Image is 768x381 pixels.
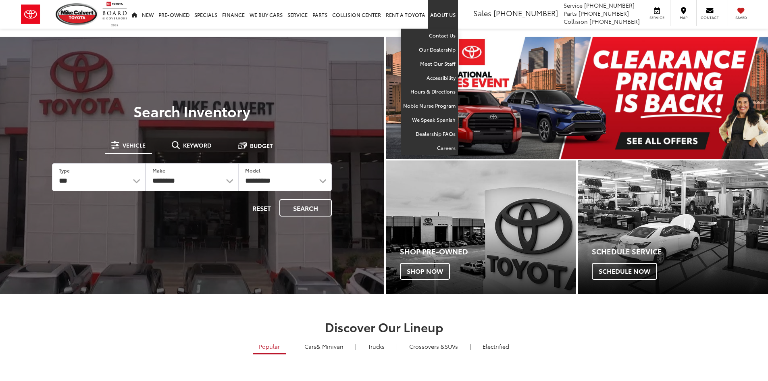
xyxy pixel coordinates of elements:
[353,342,358,350] li: |
[401,29,458,43] a: Contact Us
[401,127,458,141] a: Dealership FAQs
[401,71,458,85] a: Accessibility
[701,15,719,20] span: Contact
[400,263,450,280] span: Shop Now
[468,342,473,350] li: |
[578,160,768,294] a: Schedule Service Schedule Now
[386,160,576,294] a: Shop Pre-Owned Shop Now
[589,17,640,25] span: [PHONE_NUMBER]
[245,167,260,174] label: Model
[246,199,278,217] button: Reset
[152,167,165,174] label: Make
[592,263,657,280] span: Schedule Now
[409,342,445,350] span: Crossovers &
[564,17,588,25] span: Collision
[401,99,458,113] a: Noble Nurse Program
[253,339,286,354] a: Popular
[386,160,576,294] div: Toyota
[401,85,458,99] a: Hours & Directions
[250,143,273,148] span: Budget
[401,113,458,127] a: We Speak Spanish
[732,15,750,20] span: Saved
[584,1,635,9] span: [PHONE_NUMBER]
[362,339,391,353] a: Trucks
[394,342,400,350] li: |
[564,1,583,9] span: Service
[59,167,70,174] label: Type
[56,3,98,25] img: Mike Calvert Toyota
[400,248,576,256] h4: Shop Pre-Owned
[648,15,666,20] span: Service
[401,43,458,57] a: Our Dealership
[473,8,491,18] span: Sales
[674,15,692,20] span: Map
[289,342,295,350] li: |
[579,9,629,17] span: [PHONE_NUMBER]
[279,199,332,217] button: Search
[493,8,558,18] span: [PHONE_NUMBER]
[316,342,343,350] span: & Minivan
[298,339,350,353] a: Cars
[401,57,458,71] a: Meet Our Staff
[100,320,668,333] h2: Discover Our Lineup
[401,141,458,155] a: Careers
[183,142,212,148] span: Keyword
[578,160,768,294] div: Toyota
[477,339,515,353] a: Electrified
[564,9,577,17] span: Parts
[403,339,464,353] a: SUVs
[592,248,768,256] h4: Schedule Service
[34,103,350,119] h3: Search Inventory
[123,142,146,148] span: Vehicle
